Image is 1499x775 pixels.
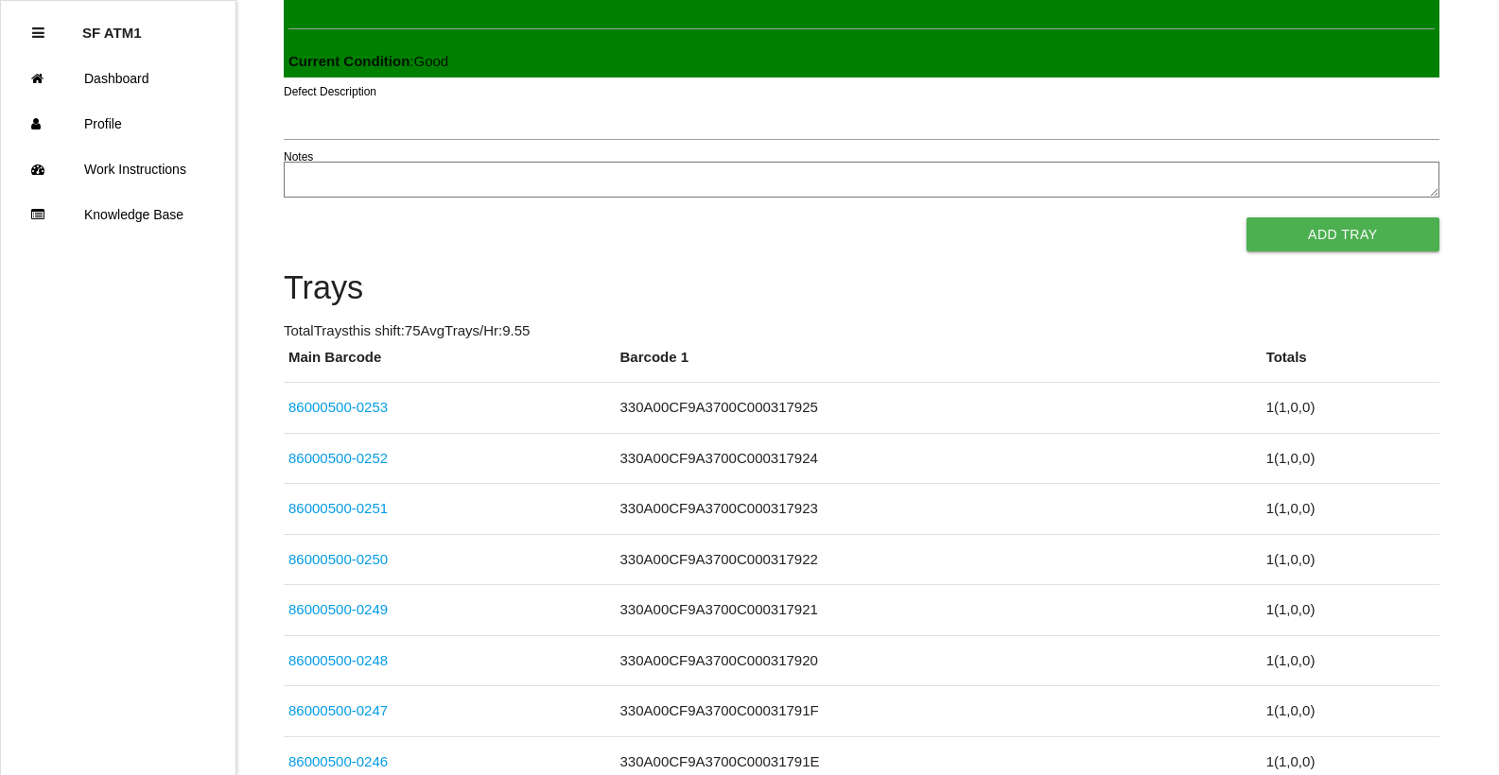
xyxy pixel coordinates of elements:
a: Dashboard [1,56,235,101]
button: Add Tray [1246,217,1439,251]
div: Close [32,10,44,56]
td: 1 ( 1 , 0 , 0 ) [1262,686,1439,737]
a: Profile [1,101,235,146]
a: 86000500-0248 [288,652,388,668]
td: 330A00CF9A3700C000317920 [616,635,1262,686]
a: Work Instructions [1,146,235,192]
td: 330A00CF9A3700C000317922 [616,534,1262,585]
span: : Good [288,53,448,69]
td: 330A00CF9A3700C00031791F [616,686,1262,737]
td: 330A00CF9A3700C000317923 [616,484,1262,535]
b: Current Condition [288,53,410,69]
th: Barcode 1 [616,347,1262,383]
td: 1 ( 1 , 0 , 0 ) [1262,534,1439,585]
td: 1 ( 1 , 0 , 0 ) [1262,433,1439,484]
a: 86000500-0247 [288,702,388,718]
a: Knowledge Base [1,192,235,237]
a: 86000500-0253 [288,399,388,415]
td: 1 ( 1 , 0 , 0 ) [1262,484,1439,535]
a: 86000500-0252 [288,450,388,466]
td: 330A00CF9A3700C000317921 [616,585,1262,636]
td: 1 ( 1 , 0 , 0 ) [1262,585,1439,636]
th: Main Barcode [284,347,616,383]
p: Total Trays this shift: 75 Avg Trays /Hr: 9.55 [284,320,1439,342]
td: 1 ( 1 , 0 , 0 ) [1262,383,1439,434]
a: 86000500-0251 [288,500,388,516]
label: Notes [284,148,313,165]
th: Totals [1262,347,1439,383]
p: SF ATM1 [82,10,142,41]
h4: Trays [284,270,1439,306]
a: 86000500-0250 [288,551,388,567]
a: 86000500-0246 [288,753,388,769]
label: Defect Description [284,83,376,100]
td: 1 ( 1 , 0 , 0 ) [1262,635,1439,686]
td: 330A00CF9A3700C000317925 [616,383,1262,434]
a: 86000500-0249 [288,601,388,617]
td: 330A00CF9A3700C000317924 [616,433,1262,484]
